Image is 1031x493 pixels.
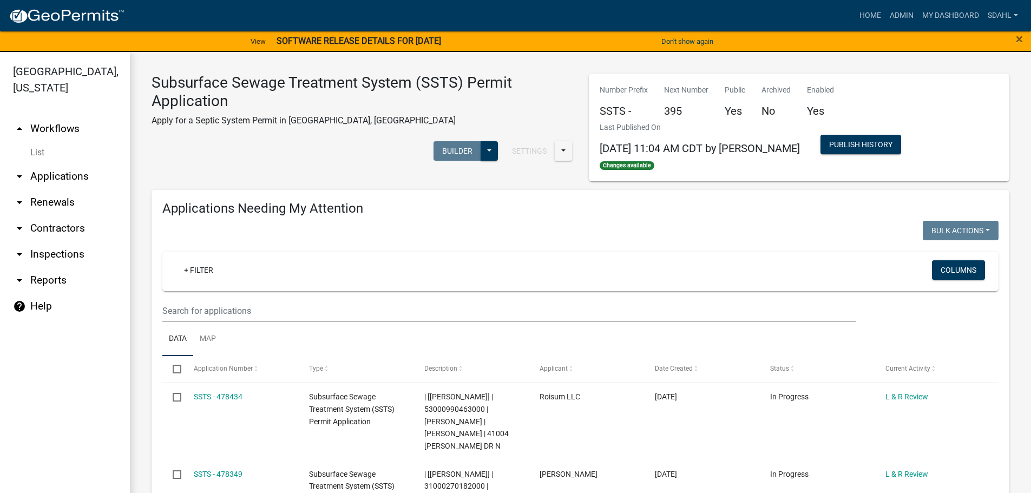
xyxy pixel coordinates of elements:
[162,356,183,382] datatable-header-cell: Select
[424,392,509,450] span: | [Alexis Newark] | 53000990463000 | SCOTT CRAWFORD | LANA CRAWFORD | 41004 MARION DR N
[540,365,568,372] span: Applicant
[807,84,834,96] p: Enabled
[760,356,875,382] datatable-header-cell: Status
[770,392,809,401] span: In Progress
[309,365,323,372] span: Type
[761,84,791,96] p: Archived
[13,274,26,287] i: arrow_drop_down
[600,104,648,117] h5: SSTS -
[540,392,580,401] span: Roisum LLC
[664,84,708,96] p: Next Number
[918,5,983,26] a: My Dashboard
[540,470,597,478] span: Bill Schueller
[664,104,708,117] h5: 395
[885,365,930,372] span: Current Activity
[645,356,760,382] datatable-header-cell: Date Created
[875,356,990,382] datatable-header-cell: Current Activity
[529,356,645,382] datatable-header-cell: Applicant
[162,322,193,357] a: Data
[725,84,745,96] p: Public
[162,201,999,216] h4: Applications Needing My Attention
[655,392,677,401] span: 09/15/2025
[932,260,985,280] button: Columns
[13,248,26,261] i: arrow_drop_down
[13,196,26,209] i: arrow_drop_down
[807,104,834,117] h5: Yes
[600,142,800,155] span: [DATE] 11:04 AM CDT by [PERSON_NAME]
[655,470,677,478] span: 09/15/2025
[13,122,26,135] i: arrow_drop_up
[725,104,745,117] h5: Yes
[194,392,242,401] a: SSTS - 478434
[770,470,809,478] span: In Progress
[194,470,242,478] a: SSTS - 478349
[152,114,573,127] p: Apply for a Septic System Permit in [GEOGRAPHIC_DATA], [GEOGRAPHIC_DATA]
[983,5,1022,26] a: sdahl
[152,74,573,110] h3: Subsurface Sewage Treatment System (SSTS) Permit Application
[885,5,918,26] a: Admin
[434,141,481,161] button: Builder
[503,141,555,161] button: Settings
[885,392,928,401] a: L & R Review
[761,104,791,117] h5: No
[309,392,395,426] span: Subsurface Sewage Treatment System (SSTS) Permit Application
[657,32,718,50] button: Don't show again
[277,36,441,46] strong: SOFTWARE RELEASE DETAILS FOR [DATE]
[820,141,901,149] wm-modal-confirm: Workflow Publish History
[600,122,800,133] p: Last Published On
[424,365,457,372] span: Description
[246,32,270,50] a: View
[655,365,693,372] span: Date Created
[162,300,856,322] input: Search for applications
[193,322,222,357] a: Map
[194,365,253,372] span: Application Number
[13,300,26,313] i: help
[600,161,655,170] span: Changes available
[600,84,648,96] p: Number Prefix
[885,470,928,478] a: L & R Review
[183,356,298,382] datatable-header-cell: Application Number
[855,5,885,26] a: Home
[13,170,26,183] i: arrow_drop_down
[13,222,26,235] i: arrow_drop_down
[923,221,999,240] button: Bulk Actions
[414,356,529,382] datatable-header-cell: Description
[770,365,789,372] span: Status
[820,135,901,154] button: Publish History
[1016,31,1023,47] span: ×
[175,260,222,280] a: + Filter
[1016,32,1023,45] button: Close
[298,356,413,382] datatable-header-cell: Type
